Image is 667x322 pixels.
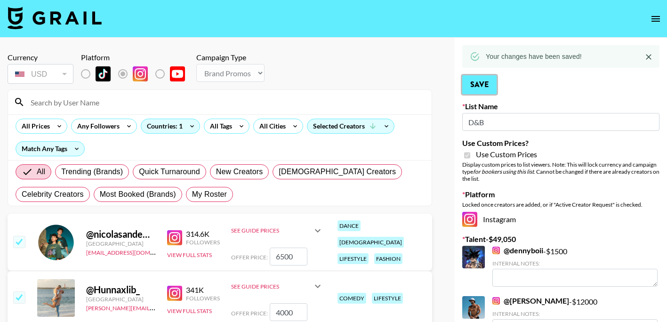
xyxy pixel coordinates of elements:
div: [GEOGRAPHIC_DATA] [86,240,156,247]
input: 4,000 [270,303,307,321]
label: Talent - $ 49,050 [462,234,659,244]
div: Internal Notes: [492,260,658,267]
div: See Guide Prices [231,275,323,298]
div: See Guide Prices [231,283,312,290]
div: Your changes have been saved! [486,48,582,65]
span: Offer Price: [231,310,268,317]
label: List Name [462,102,659,111]
div: lifestyle [338,253,369,264]
span: Most Booked (Brands) [100,189,176,200]
div: 341K [186,285,220,295]
div: Selected Creators [307,119,394,133]
div: Countries: 1 [141,119,200,133]
div: [GEOGRAPHIC_DATA] [86,296,156,303]
div: Currency [8,53,73,62]
div: [DEMOGRAPHIC_DATA] [338,237,404,248]
a: [PERSON_NAME][EMAIL_ADDRESS][DOMAIN_NAME] [86,303,225,312]
button: View Full Stats [167,251,212,258]
button: open drawer [646,9,665,28]
div: lifestyle [372,293,403,304]
img: TikTok [96,66,111,81]
div: fashion [374,253,402,264]
span: [DEMOGRAPHIC_DATA] Creators [279,166,396,177]
img: Grail Talent [8,7,102,29]
img: Instagram [167,230,182,245]
span: Trending (Brands) [61,166,123,177]
img: Instagram [167,286,182,301]
img: Instagram [133,66,148,81]
div: Platform [81,53,193,62]
button: Save [462,75,497,94]
div: Locked once creators are added, or if "Active Creator Request" is checked. [462,201,659,208]
div: Currency is locked to USD [8,62,73,86]
span: Use Custom Prices [476,150,537,159]
div: Internal Notes: [492,310,658,317]
div: List locked to Instagram. [81,64,193,84]
div: Display custom prices to list viewers. Note: This will lock currency and campaign type . Cannot b... [462,161,659,182]
label: Use Custom Prices? [462,138,659,148]
div: @ Hunnaxlib_ [86,284,156,296]
div: Followers [186,239,220,246]
input: 6,500 [270,248,307,266]
a: [EMAIL_ADDRESS][DOMAIN_NAME] [86,247,181,256]
a: @dennyboii [492,246,543,255]
div: All Cities [254,119,288,133]
img: Instagram [492,297,500,305]
img: Instagram [462,212,477,227]
div: @ nicolasandemiliano [86,228,156,240]
div: USD [9,66,72,82]
span: All [37,166,45,177]
div: 314.6K [186,229,220,239]
div: Any Followers [72,119,121,133]
div: Match Any Tags [16,142,84,156]
img: Instagram [492,247,500,254]
img: YouTube [170,66,185,81]
div: See Guide Prices [231,227,312,234]
div: Followers [186,295,220,302]
div: See Guide Prices [231,219,323,242]
div: All Tags [204,119,234,133]
button: View Full Stats [167,307,212,314]
label: Platform [462,190,659,199]
span: Offer Price: [231,254,268,261]
input: Search by User Name [25,95,426,110]
div: All Prices [16,119,52,133]
button: Close [642,50,656,64]
span: New Creators [216,166,263,177]
span: Celebrity Creators [22,189,84,200]
div: Campaign Type [196,53,265,62]
span: My Roster [192,189,227,200]
em: for bookers using this list [473,168,534,175]
span: Quick Turnaround [139,166,200,177]
div: comedy [338,293,366,304]
div: - $ 1500 [492,246,658,287]
div: Instagram [462,212,659,227]
a: @[PERSON_NAME] [492,296,569,306]
div: dance [338,220,361,231]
